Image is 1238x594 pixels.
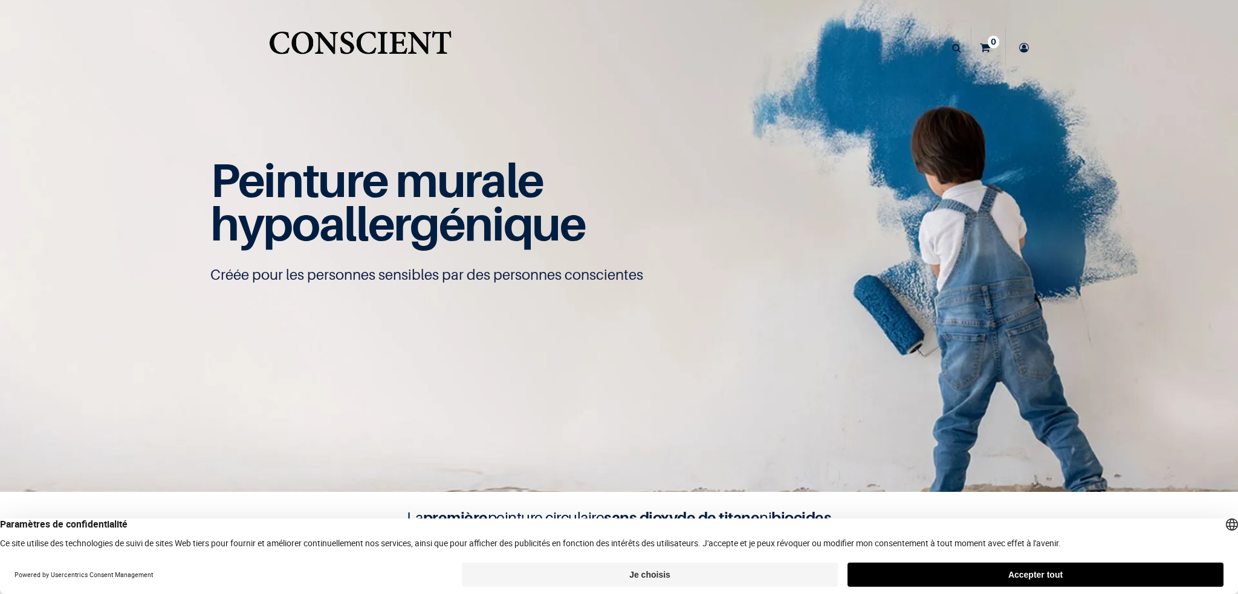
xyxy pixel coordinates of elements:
[423,508,488,527] b: première
[210,195,586,251] span: hypoallergénique
[210,265,1028,285] p: Créée pour les personnes sensibles par des personnes conscientes
[377,506,861,529] h4: La peinture circulaire ni
[771,508,831,527] b: biocides
[971,27,1005,69] a: 0
[210,152,543,208] span: Peinture murale
[267,24,453,72] a: Logo of Conscient
[267,24,453,72] img: Conscient
[604,508,759,527] b: sans dioxyde de titane
[988,36,999,48] sup: 0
